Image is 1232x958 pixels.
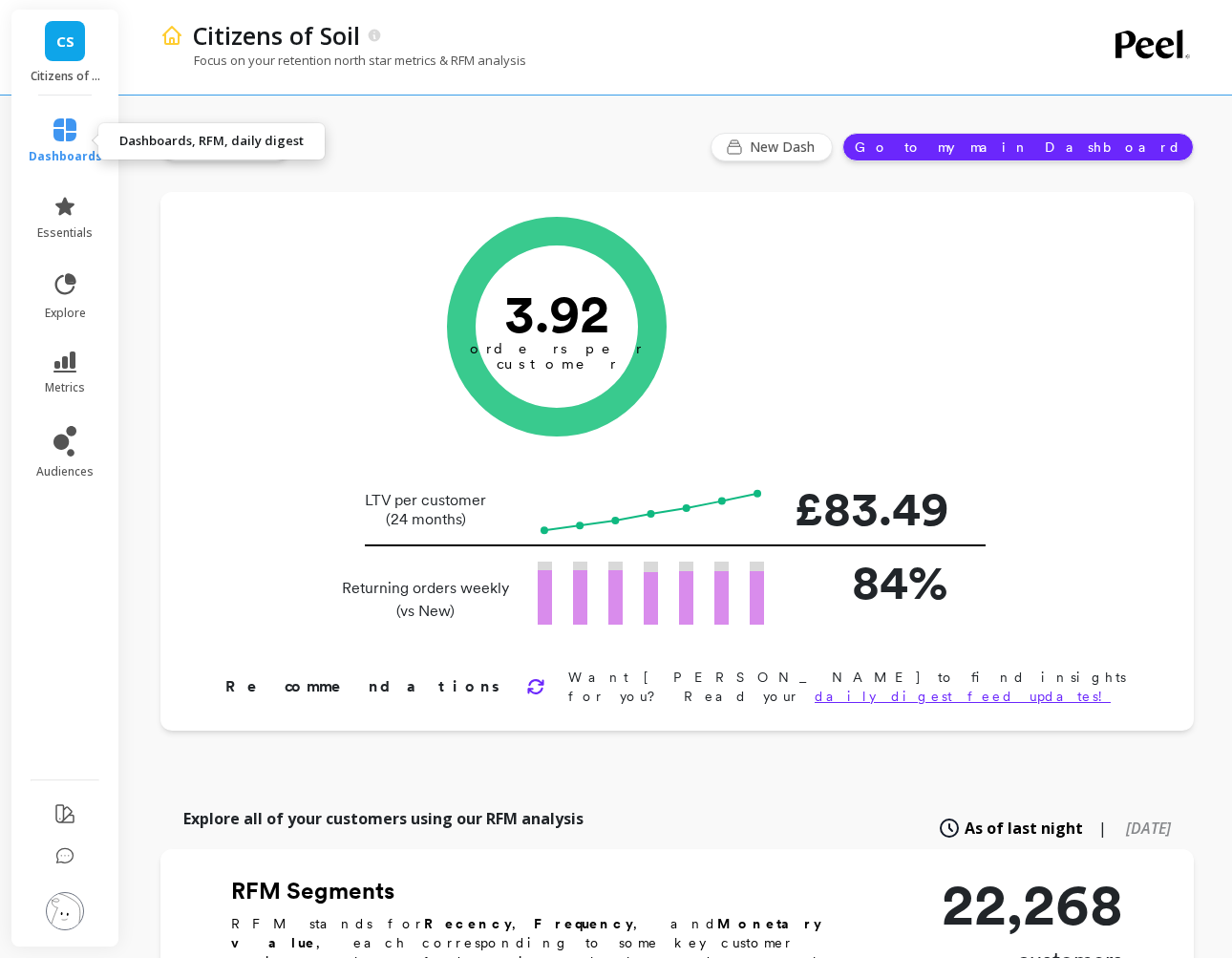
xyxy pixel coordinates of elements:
span: metrics [45,380,85,395]
p: 84% [795,546,947,618]
span: CS [56,31,74,53]
p: Explore all of your customers using our RFM analysis [183,807,584,830]
button: Finish Setup [160,133,290,161]
p: Returning orders weekly (vs New) [336,577,515,623]
span: Finish Setup [197,138,278,157]
img: header icon [160,24,183,47]
a: daily digest feed updates! [815,689,1111,704]
p: Focus on your retention north star metrics & RFM analysis [160,52,526,69]
span: [DATE] [1126,818,1171,839]
p: £83.49 [795,473,947,544]
img: profile picture [46,892,84,930]
text: 3.92 [504,282,609,345]
tspan: orders per [470,340,644,357]
p: Citizens of Soil [31,69,100,84]
b: Frequency [534,916,633,931]
span: | [1098,817,1107,840]
p: LTV per customer (24 months) [336,491,515,529]
span: audiences [36,464,94,479]
p: Citizens of Soil [193,19,360,52]
button: Go to my main Dashboard [842,133,1194,161]
span: explore [45,306,86,321]
h2: RFM Segments [231,876,881,906]
span: dashboards [29,149,102,164]
b: Recency [424,916,512,931]
p: Recommendations [225,675,503,698]
span: New Dash [750,138,820,157]
span: essentials [37,225,93,241]
tspan: customer [496,355,617,373]
p: Want [PERSON_NAME] to find insights for you? Read your [568,668,1133,706]
p: 22,268 [942,876,1123,933]
button: New Dash [711,133,833,161]
span: As of last night [965,817,1083,840]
